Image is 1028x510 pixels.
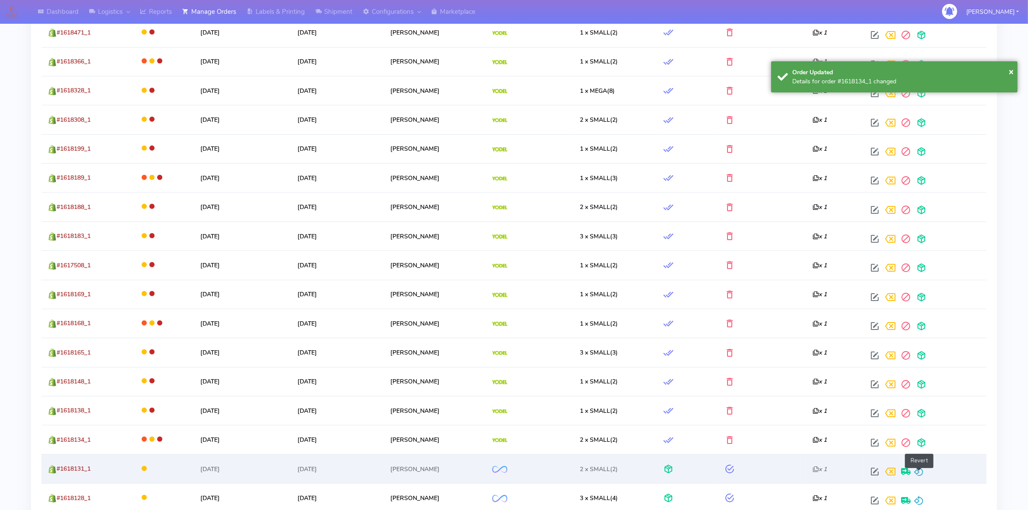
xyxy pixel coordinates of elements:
[580,261,618,269] span: (2)
[580,174,610,182] span: 1 x SMALL
[492,264,507,268] img: Yodel
[580,145,618,153] span: (2)
[291,134,384,163] td: [DATE]
[813,116,827,124] i: x 1
[194,134,291,163] td: [DATE]
[291,280,384,309] td: [DATE]
[580,377,618,386] span: (2)
[194,454,291,483] td: [DATE]
[580,377,610,386] span: 1 x SMALL
[291,425,384,454] td: [DATE]
[194,76,291,105] td: [DATE]
[48,87,57,95] img: shopify.png
[813,290,827,298] i: x 1
[384,454,485,483] td: [PERSON_NAME]
[492,31,507,35] img: Yodel
[384,367,485,396] td: [PERSON_NAME]
[291,309,384,338] td: [DATE]
[48,465,57,474] img: shopify.png
[813,29,827,37] i: x 1
[492,206,507,210] img: Yodel
[580,407,610,415] span: 1 x SMALL
[48,232,57,241] img: shopify.png
[384,222,485,250] td: [PERSON_NAME]
[1009,65,1014,78] button: Close
[580,320,610,328] span: 1 x SMALL
[580,348,618,357] span: (3)
[48,261,57,270] img: shopify.png
[291,454,384,483] td: [DATE]
[194,47,291,76] td: [DATE]
[48,174,57,183] img: shopify.png
[580,465,618,473] span: (2)
[580,145,610,153] span: 1 x SMALL
[384,425,485,454] td: [PERSON_NAME]
[291,396,384,425] td: [DATE]
[813,436,827,444] i: x 1
[57,232,91,240] span: #1618183_1
[194,309,291,338] td: [DATE]
[48,407,57,415] img: shopify.png
[960,3,1025,21] button: [PERSON_NAME]
[194,163,291,192] td: [DATE]
[492,177,507,181] img: Yodel
[793,77,1011,86] div: Details for order #1618134_1 changed
[580,232,618,241] span: (3)
[580,290,618,298] span: (2)
[492,409,507,414] img: Yodel
[384,105,485,134] td: [PERSON_NAME]
[813,232,827,241] i: x 1
[580,320,618,328] span: (2)
[580,436,610,444] span: 2 x SMALL
[57,406,91,415] span: #1618138_1
[492,495,507,502] img: OnFleet
[57,174,91,182] span: #1618189_1
[813,174,827,182] i: x 1
[813,465,827,473] i: x 1
[492,118,507,123] img: Yodel
[291,18,384,47] td: [DATE]
[57,29,91,37] span: #1618471_1
[291,367,384,396] td: [DATE]
[580,116,618,124] span: (2)
[384,18,485,47] td: [PERSON_NAME]
[48,320,57,328] img: shopify.png
[194,105,291,134] td: [DATE]
[384,76,485,105] td: [PERSON_NAME]
[291,47,384,76] td: [DATE]
[194,18,291,47] td: [DATE]
[291,163,384,192] td: [DATE]
[492,60,507,64] img: Yodel
[813,203,827,211] i: x 1
[384,280,485,309] td: [PERSON_NAME]
[57,319,91,327] span: #1618168_1
[194,192,291,221] td: [DATE]
[194,280,291,309] td: [DATE]
[57,436,91,444] span: #1618134_1
[194,425,291,454] td: [DATE]
[48,348,57,357] img: shopify.png
[580,436,618,444] span: (2)
[194,222,291,250] td: [DATE]
[492,234,507,239] img: Yodel
[57,377,91,386] span: #1618148_1
[194,367,291,396] td: [DATE]
[384,396,485,425] td: [PERSON_NAME]
[57,116,91,124] span: #1618308_1
[291,76,384,105] td: [DATE]
[48,378,57,386] img: shopify.png
[48,29,57,37] img: shopify.png
[384,134,485,163] td: [PERSON_NAME]
[48,494,57,503] img: shopify.png
[492,293,507,297] img: Yodel
[580,494,610,502] span: 3 x SMALL
[580,290,610,298] span: 1 x SMALL
[48,58,57,67] img: shopify.png
[580,57,618,66] span: (2)
[813,377,827,386] i: x 1
[291,192,384,221] td: [DATE]
[580,29,610,37] span: 1 x SMALL
[384,47,485,76] td: [PERSON_NAME]
[57,261,91,269] span: #1617508_1
[291,222,384,250] td: [DATE]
